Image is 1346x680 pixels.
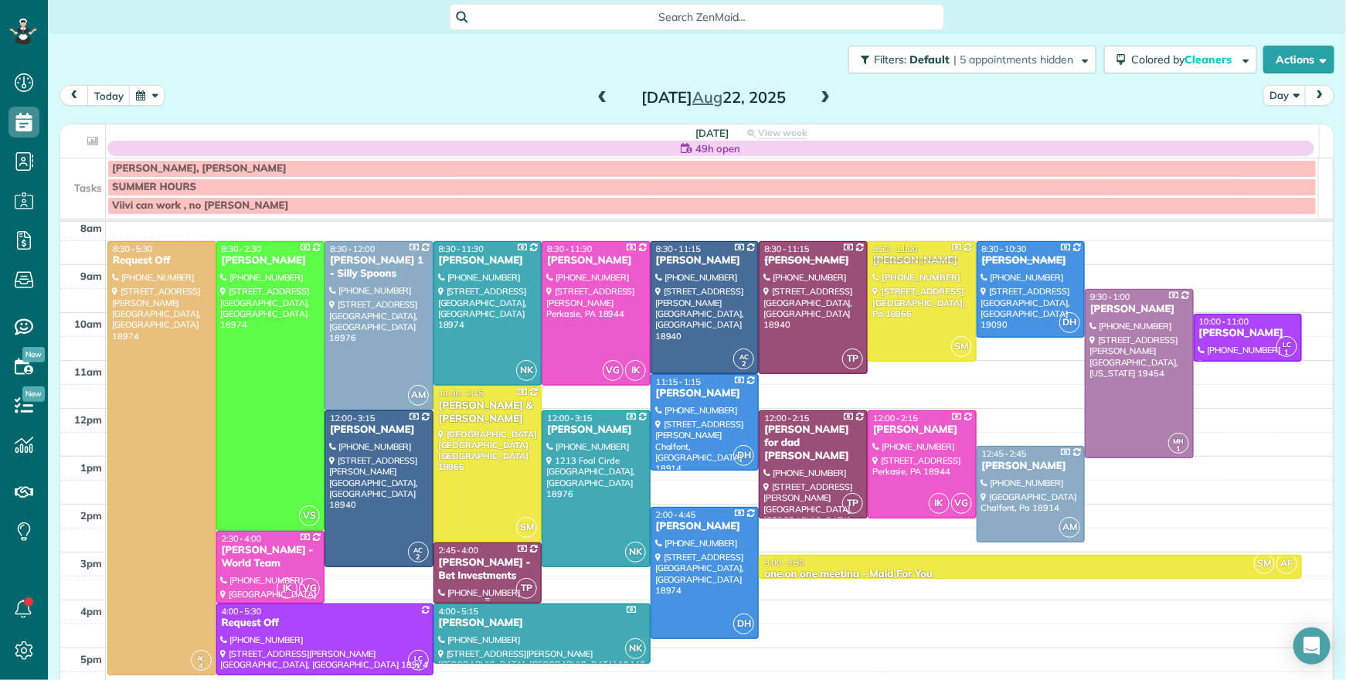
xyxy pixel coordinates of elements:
span: 11:30 - 2:45 [439,388,484,399]
span: SM [1254,553,1275,574]
span: 12:45 - 2:45 [982,448,1027,459]
span: 3:00 - 3:30 [764,557,804,568]
span: 3pm [80,557,102,569]
span: 12:00 - 3:15 [330,413,375,423]
div: [PERSON_NAME] [872,423,972,437]
div: [PERSON_NAME] 1 - Silly Spoons [329,254,429,280]
span: | 5 appointments hidden [953,53,1073,66]
span: 8:30 - 11:00 [873,243,918,254]
span: VG [299,578,320,599]
div: [PERSON_NAME] [981,254,1081,267]
div: [PERSON_NAME] for dad [PERSON_NAME] [763,423,863,463]
span: MH [1173,437,1184,445]
span: Colored by [1131,53,1237,66]
div: [PERSON_NAME] [655,387,755,400]
small: 2 [409,550,428,565]
span: TP [842,493,863,514]
div: [PERSON_NAME] [438,254,538,267]
span: 10:00 - 11:00 [1199,316,1249,327]
span: 8:30 - 5:30 [113,243,153,254]
span: 49h open [695,141,740,156]
span: 4:00 - 5:30 [222,606,262,617]
span: 4pm [80,605,102,617]
span: SM [951,336,972,357]
div: Request Off [221,617,429,630]
small: 4 [192,659,211,674]
span: 9am [80,270,102,282]
span: 11am [74,365,102,378]
span: 10am [74,318,102,330]
span: 2:00 - 4:45 [656,509,696,520]
span: IK [277,578,297,599]
span: 8:30 - 11:15 [764,243,809,254]
div: [PERSON_NAME] [546,254,646,267]
small: 1 [1277,345,1297,360]
span: 12:00 - 3:15 [547,413,592,423]
span: AF [1276,553,1297,574]
div: [PERSON_NAME] [438,617,646,630]
span: NK [516,360,537,381]
span: 8:30 - 12:00 [330,243,375,254]
div: [PERSON_NAME] [763,254,863,267]
small: 1 [1169,442,1188,457]
small: 1 [409,659,428,674]
span: 8:30 - 11:15 [656,243,701,254]
div: [PERSON_NAME] [655,254,755,267]
span: Filters: [874,53,906,66]
span: 8:30 - 2:30 [222,243,262,254]
span: 8:30 - 10:30 [982,243,1027,254]
span: NK [625,638,646,659]
div: [PERSON_NAME] - World Team [221,544,321,570]
span: View week [758,127,807,139]
span: 5pm [80,653,102,665]
div: Open Intercom Messenger [1293,627,1331,665]
span: AM [408,385,429,406]
span: LC [414,654,423,662]
span: DH [733,445,754,466]
span: VS [299,505,320,526]
span: SM [516,517,537,538]
div: [PERSON_NAME] [1089,303,1189,316]
button: Day [1263,85,1307,106]
span: 12:00 - 2:15 [764,413,809,423]
button: Colored byCleaners [1104,46,1257,73]
span: 8am [80,222,102,234]
span: Viivi can work , no [PERSON_NAME] [112,199,288,212]
span: 12:00 - 2:15 [873,413,918,423]
span: IK [929,493,950,514]
a: Filters: Default | 5 appointments hidden [841,46,1096,73]
span: AL [197,654,206,662]
span: 12pm [74,413,102,426]
span: New [22,347,45,362]
span: [PERSON_NAME], [PERSON_NAME] [112,162,287,175]
span: 9:30 - 1:00 [1090,291,1130,302]
span: 4:00 - 5:15 [439,606,479,617]
span: 8:30 - 11:30 [547,243,592,254]
span: TP [516,578,537,599]
button: today [87,85,131,106]
div: [PERSON_NAME] [546,423,646,437]
button: next [1305,85,1334,106]
span: SUMMER HOURS [112,181,196,193]
div: [PERSON_NAME] [1198,327,1298,340]
button: prev [59,85,89,106]
span: 1pm [80,461,102,474]
span: DH [1059,312,1080,333]
span: VG [951,493,972,514]
div: [PERSON_NAME] [221,254,321,267]
span: DH [733,614,754,634]
div: Request Off [112,254,212,267]
span: New [22,386,45,402]
span: 8:30 - 11:30 [439,243,484,254]
h2: [DATE] 22, 2025 [617,89,811,106]
span: 2pm [80,509,102,522]
span: VG [603,360,624,381]
span: Cleaners [1185,53,1234,66]
button: Filters: Default | 5 appointments hidden [848,46,1096,73]
div: [PERSON_NAME] & [PERSON_NAME] [438,399,538,426]
span: Aug [692,87,722,107]
span: 11:15 - 1:15 [656,376,701,387]
span: AC [413,546,423,554]
span: TP [842,348,863,369]
span: [DATE] [695,127,729,139]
